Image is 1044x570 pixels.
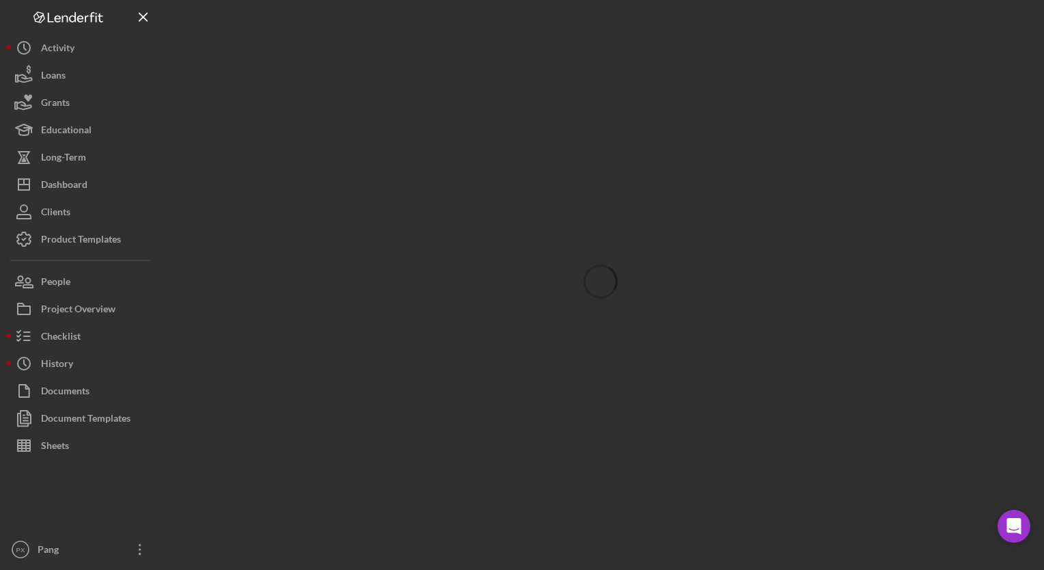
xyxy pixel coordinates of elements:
[7,350,157,377] button: History
[41,89,70,120] div: Grants
[41,226,121,256] div: Product Templates
[7,62,157,89] button: Loans
[7,116,157,144] button: Educational
[7,198,157,226] button: Clients
[41,432,69,463] div: Sheets
[41,405,130,435] div: Document Templates
[7,377,157,405] button: Documents
[7,226,157,253] button: Product Templates
[41,377,90,408] div: Documents
[7,144,157,171] button: Long-Term
[41,34,74,65] div: Activity
[7,268,157,295] button: People
[41,198,70,229] div: Clients
[7,295,157,323] button: Project Overview
[41,295,115,326] div: Project Overview
[7,89,157,116] button: Grants
[41,116,92,147] div: Educational
[41,323,81,353] div: Checklist
[7,171,157,198] button: Dashboard
[7,323,157,350] button: Checklist
[7,536,157,563] button: PXPang [PERSON_NAME]
[998,510,1030,543] div: Open Intercom Messenger
[41,171,87,202] div: Dashboard
[41,350,73,381] div: History
[41,268,70,299] div: People
[7,405,157,432] button: Document Templates
[16,546,25,554] text: PX
[41,62,66,92] div: Loans
[41,144,86,174] div: Long-Term
[7,432,157,459] button: Sheets
[7,34,157,62] button: Activity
